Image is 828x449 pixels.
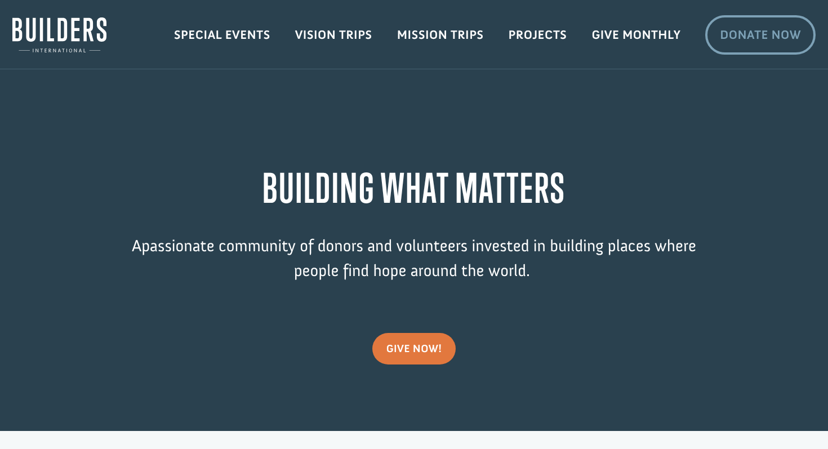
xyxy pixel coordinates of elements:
div: [PERSON_NAME] donated $100 [20,11,155,34]
a: Donate Now [705,15,816,55]
img: Builders International [12,17,106,52]
a: Projects [496,19,580,51]
img: US.png [20,45,28,53]
a: Mission Trips [385,19,496,51]
img: emoji partyPopper [20,24,29,33]
a: Give Monthly [579,19,693,51]
span: A [132,235,141,256]
a: give now! [372,333,456,364]
a: Vision Trips [283,19,385,51]
button: Donate [159,23,210,43]
p: passionate community of donors and volunteers invested in building places where people find hope ... [110,234,718,300]
h1: BUILDING WHAT MATTERS [110,165,718,217]
div: to [20,35,155,43]
a: Special Events [162,19,283,51]
strong: Project Shovel Ready [26,34,93,43]
span: , [GEOGRAPHIC_DATA] [30,45,99,53]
